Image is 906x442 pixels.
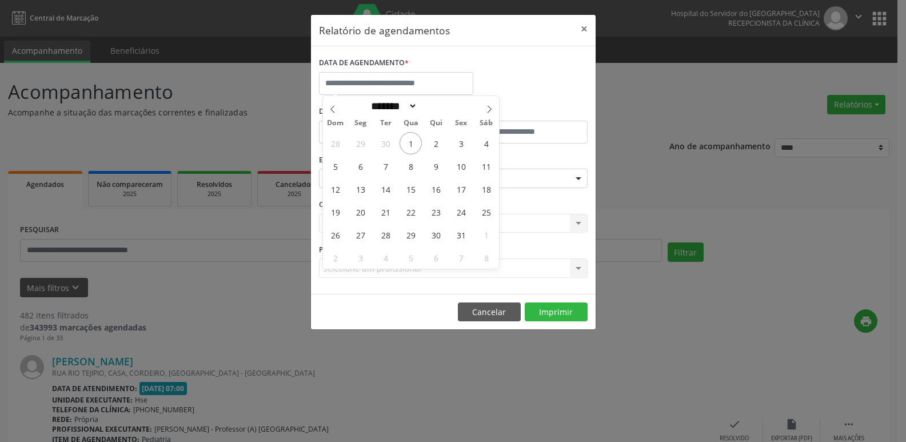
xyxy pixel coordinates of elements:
[400,155,422,177] span: Outubro 8, 2025
[417,100,455,112] input: Year
[525,302,588,322] button: Imprimir
[323,120,348,127] span: Dom
[400,224,422,246] span: Outubro 29, 2025
[400,132,422,154] span: Outubro 1, 2025
[324,178,346,200] span: Outubro 12, 2025
[324,224,346,246] span: Outubro 26, 2025
[324,246,346,269] span: Novembro 2, 2025
[374,178,397,200] span: Outubro 14, 2025
[425,201,447,223] span: Outubro 23, 2025
[400,201,422,223] span: Outubro 22, 2025
[449,120,474,127] span: Sex
[374,132,397,154] span: Setembro 30, 2025
[425,246,447,269] span: Novembro 6, 2025
[475,246,497,269] span: Novembro 8, 2025
[400,178,422,200] span: Outubro 15, 2025
[456,103,588,121] label: ATÉ
[349,224,372,246] span: Outubro 27, 2025
[319,152,372,169] label: ESPECIALIDADE
[475,155,497,177] span: Outubro 11, 2025
[349,178,372,200] span: Outubro 13, 2025
[474,120,499,127] span: Sáb
[450,201,472,223] span: Outubro 24, 2025
[425,132,447,154] span: Outubro 2, 2025
[319,196,351,214] label: CLÍNICA
[573,15,596,43] button: Close
[425,224,447,246] span: Outubro 30, 2025
[374,155,397,177] span: Outubro 7, 2025
[319,241,370,258] label: PROFISSIONAL
[324,132,346,154] span: Setembro 28, 2025
[374,224,397,246] span: Outubro 28, 2025
[319,54,409,72] label: DATA DE AGENDAMENTO
[349,132,372,154] span: Setembro 29, 2025
[367,100,417,112] select: Month
[450,224,472,246] span: Outubro 31, 2025
[425,178,447,200] span: Outubro 16, 2025
[349,155,372,177] span: Outubro 6, 2025
[319,103,450,121] label: De
[348,120,373,127] span: Seg
[475,178,497,200] span: Outubro 18, 2025
[324,155,346,177] span: Outubro 5, 2025
[324,201,346,223] span: Outubro 19, 2025
[475,201,497,223] span: Outubro 25, 2025
[349,246,372,269] span: Novembro 3, 2025
[398,120,424,127] span: Qua
[450,155,472,177] span: Outubro 10, 2025
[400,246,422,269] span: Novembro 5, 2025
[424,120,449,127] span: Qui
[450,178,472,200] span: Outubro 17, 2025
[349,201,372,223] span: Outubro 20, 2025
[458,302,521,322] button: Cancelar
[425,155,447,177] span: Outubro 9, 2025
[373,120,398,127] span: Ter
[319,23,450,38] h5: Relatório de agendamentos
[374,201,397,223] span: Outubro 21, 2025
[475,224,497,246] span: Novembro 1, 2025
[450,132,472,154] span: Outubro 3, 2025
[450,246,472,269] span: Novembro 7, 2025
[475,132,497,154] span: Outubro 4, 2025
[374,246,397,269] span: Novembro 4, 2025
